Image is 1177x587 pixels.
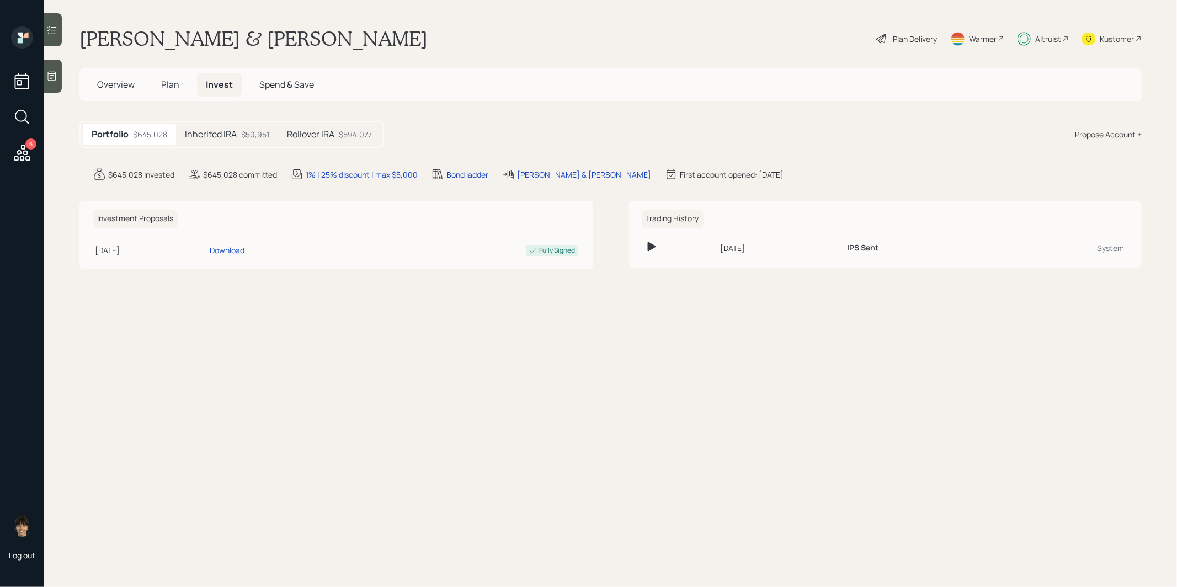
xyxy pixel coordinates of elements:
[92,129,129,140] h5: Portfolio
[1075,129,1142,140] div: Propose Account +
[847,243,878,253] h6: IPS Sent
[517,169,651,180] div: [PERSON_NAME] & [PERSON_NAME]
[185,129,237,140] h5: Inherited IRA
[893,33,937,45] div: Plan Delivery
[9,550,35,561] div: Log out
[79,26,428,51] h1: [PERSON_NAME] & [PERSON_NAME]
[206,78,233,90] span: Invest
[210,244,244,256] div: Download
[93,210,178,228] h6: Investment Proposals
[998,242,1124,254] div: System
[969,33,997,45] div: Warmer
[241,129,269,140] div: $50,951
[680,169,784,180] div: First account opened: [DATE]
[1035,33,1061,45] div: Altruist
[259,78,314,90] span: Spend & Save
[203,169,277,180] div: $645,028 committed
[339,129,372,140] div: $594,077
[97,78,135,90] span: Overview
[540,246,576,255] div: Fully Signed
[1100,33,1134,45] div: Kustomer
[721,242,838,254] div: [DATE]
[11,515,33,537] img: treva-nostdahl-headshot.png
[95,244,205,256] div: [DATE]
[108,169,174,180] div: $645,028 invested
[133,129,167,140] div: $645,028
[446,169,488,180] div: Bond ladder
[306,169,418,180] div: 1% | 25% discount | max $5,000
[161,78,179,90] span: Plan
[642,210,704,228] h6: Trading History
[25,138,36,150] div: 6
[287,129,334,140] h5: Rollover IRA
